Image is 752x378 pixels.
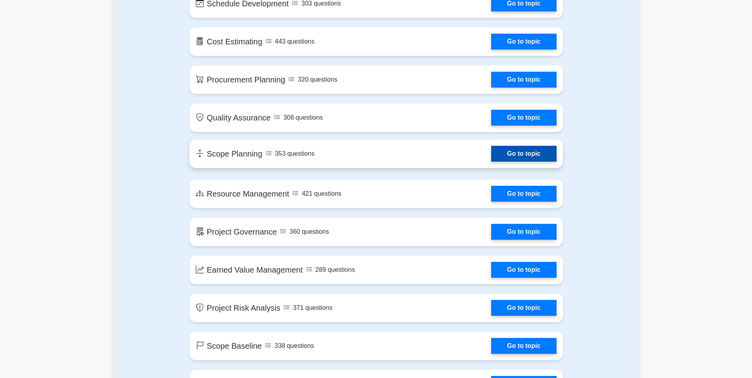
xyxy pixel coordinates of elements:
[491,338,556,354] a: Go to topic
[491,72,556,88] a: Go to topic
[491,186,556,202] a: Go to topic
[491,146,556,162] a: Go to topic
[491,300,556,316] a: Go to topic
[491,110,556,126] a: Go to topic
[491,34,556,50] a: Go to topic
[491,224,556,240] a: Go to topic
[491,262,556,278] a: Go to topic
